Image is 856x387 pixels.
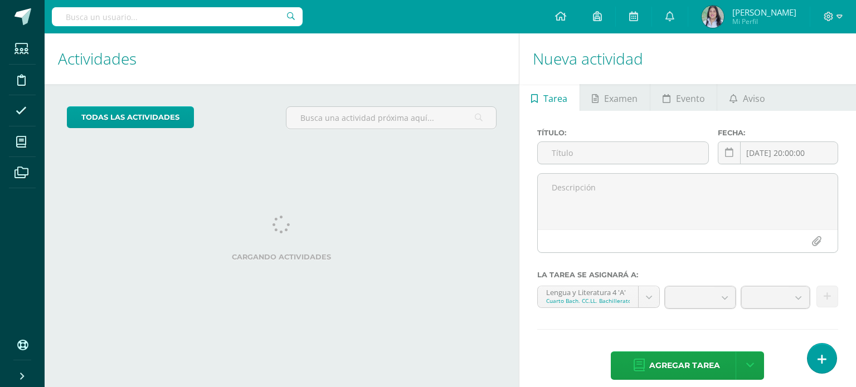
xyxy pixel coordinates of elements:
a: Tarea [519,84,580,111]
span: Agregar tarea [649,352,720,379]
div: Lengua y Literatura 4 'A' [546,286,630,297]
input: Fecha de entrega [718,142,838,164]
span: Mi Perfil [732,17,796,26]
input: Busca un usuario... [52,7,303,26]
span: Evento [676,85,705,112]
span: Tarea [543,85,567,112]
a: todas las Actividades [67,106,194,128]
h1: Actividades [58,33,505,84]
label: Título: [537,129,709,137]
a: Lengua y Literatura 4 'A'Cuarto Bach. CC.LL. Bachillerato [538,286,659,307]
img: 70028dea0df31996d01eb23a36a0ac17.png [702,6,724,28]
label: La tarea se asignará a: [537,271,838,279]
h1: Nueva actividad [533,33,843,84]
span: Examen [604,85,638,112]
a: Examen [580,84,650,111]
a: Evento [650,84,717,111]
a: Aviso [717,84,777,111]
label: Cargando actividades [67,253,497,261]
input: Título [538,142,709,164]
span: [PERSON_NAME] [732,7,796,18]
span: Aviso [743,85,765,112]
label: Fecha: [718,129,838,137]
div: Cuarto Bach. CC.LL. Bachillerato [546,297,630,305]
input: Busca una actividad próxima aquí... [286,107,495,129]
